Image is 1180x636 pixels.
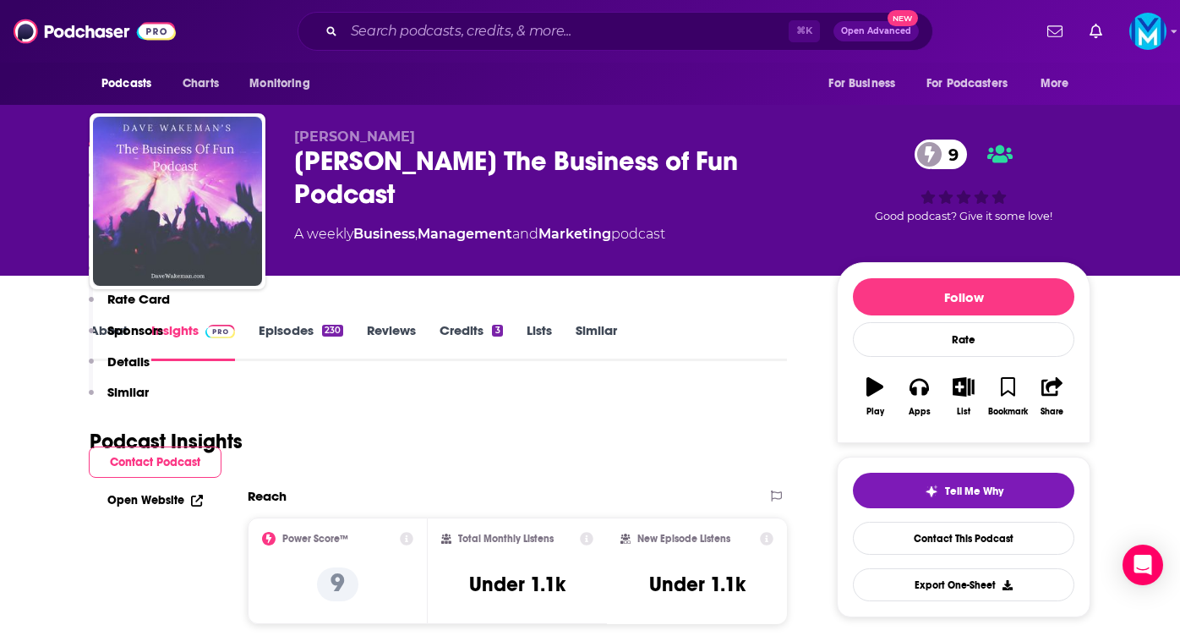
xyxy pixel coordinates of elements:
[926,72,1008,96] span: For Podcasters
[322,325,343,337] div: 230
[259,322,343,361] a: Episodes230
[294,224,665,244] div: A weekly podcast
[1030,366,1074,427] button: Share
[841,27,911,36] span: Open Advanced
[344,18,789,45] input: Search podcasts, credits, & more...
[649,572,746,597] h3: Under 1.1k
[1123,545,1163,585] div: Open Intercom Messenger
[107,493,203,507] a: Open Website
[249,72,309,96] span: Monitoring
[107,384,149,400] p: Similar
[853,278,1074,315] button: Follow
[294,129,415,145] span: [PERSON_NAME]
[833,21,919,41] button: Open AdvancedNew
[538,226,611,242] a: Marketing
[637,533,730,545] h2: New Episode Listens
[298,12,933,51] div: Search podcasts, credits, & more...
[107,322,163,338] p: Sponsors
[492,325,502,337] div: 3
[897,366,941,427] button: Apps
[527,322,552,361] a: Lists
[89,354,150,385] button: Details
[945,485,1003,498] span: Tell Me Why
[986,366,1030,427] button: Bookmark
[89,384,149,415] button: Similar
[101,72,151,96] span: Podcasts
[1129,13,1166,50] button: Show profile menu
[415,226,418,242] span: ,
[458,533,554,545] h2: Total Monthly Listens
[888,10,918,26] span: New
[875,210,1052,222] span: Good podcast? Give it some love!
[1129,13,1166,50] span: Logged in as katepacholek
[853,322,1074,357] div: Rate
[107,354,150,370] p: Details
[418,226,512,242] a: Management
[440,322,502,361] a: Credits3
[837,129,1090,233] div: 9Good podcast? Give it some love!
[93,117,262,286] img: Dave Wakeman's The Business of Fun Podcast
[853,568,1074,601] button: Export One-Sheet
[469,572,565,597] h3: Under 1.1k
[1029,68,1090,100] button: open menu
[789,20,820,42] span: ⌘ K
[183,72,219,96] span: Charts
[931,140,967,169] span: 9
[353,226,415,242] a: Business
[988,407,1028,417] div: Bookmark
[866,407,884,417] div: Play
[828,72,895,96] span: For Business
[238,68,331,100] button: open menu
[14,15,176,47] img: Podchaser - Follow, Share and Rate Podcasts
[1041,72,1069,96] span: More
[512,226,538,242] span: and
[817,68,916,100] button: open menu
[915,68,1032,100] button: open menu
[853,522,1074,555] a: Contact This Podcast
[1041,17,1069,46] a: Show notifications dropdown
[925,485,938,498] img: tell me why sparkle
[1129,13,1166,50] img: User Profile
[1041,407,1063,417] div: Share
[853,366,897,427] button: Play
[89,322,163,354] button: Sponsors
[909,407,931,417] div: Apps
[957,407,970,417] div: List
[853,473,1074,508] button: tell me why sparkleTell Me Why
[942,366,986,427] button: List
[248,488,287,504] h2: Reach
[172,68,229,100] a: Charts
[317,567,358,601] p: 9
[282,533,348,545] h2: Power Score™
[915,140,967,169] a: 9
[1083,17,1109,46] a: Show notifications dropdown
[576,322,617,361] a: Similar
[89,447,221,478] button: Contact Podcast
[367,322,416,361] a: Reviews
[90,68,173,100] button: open menu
